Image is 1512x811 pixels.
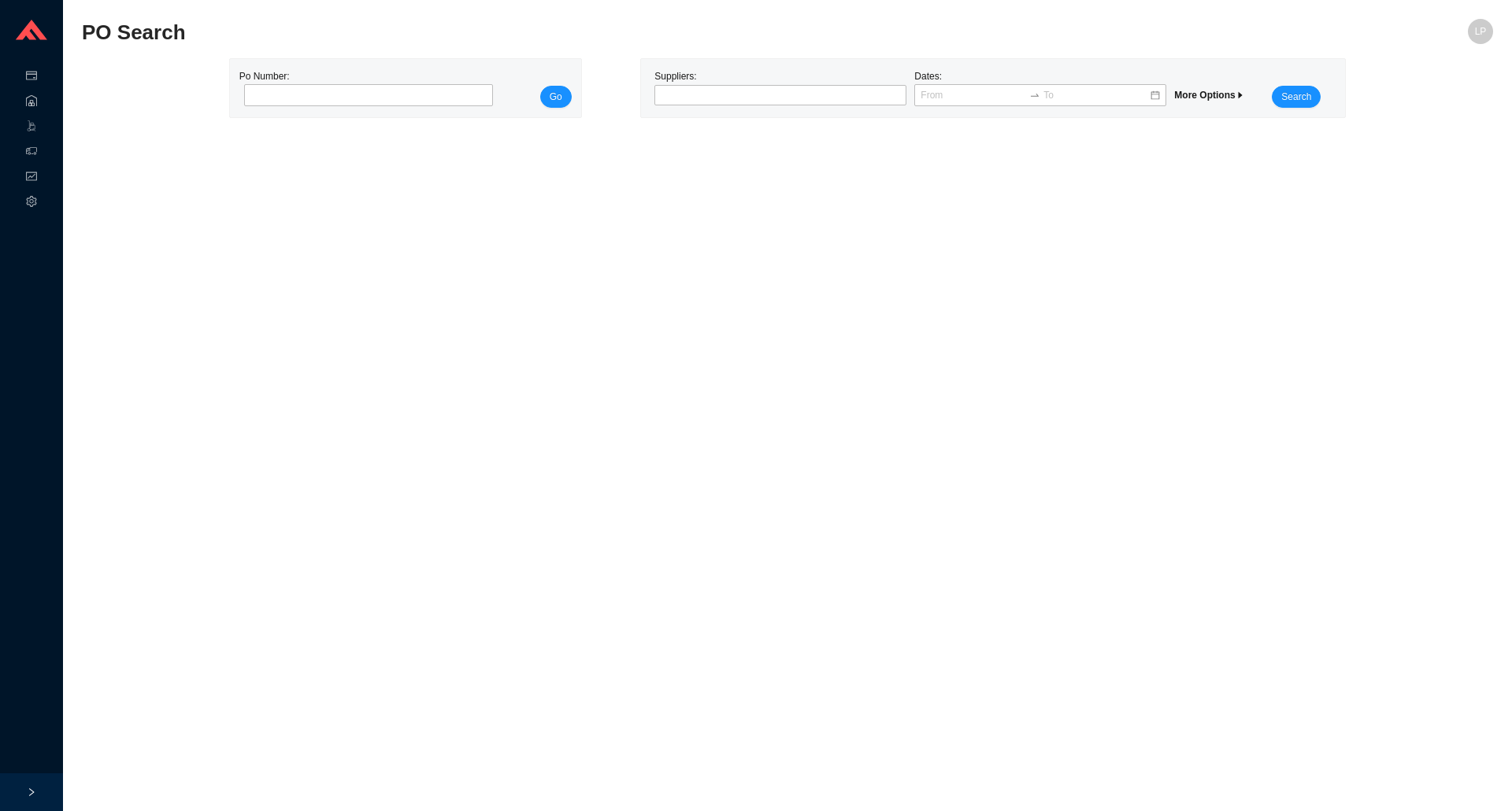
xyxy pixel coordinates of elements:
span: right [27,787,36,797]
input: From [921,87,1026,103]
span: fund [26,165,37,190]
span: Search [1281,89,1311,105]
button: Search [1272,86,1321,108]
span: swap-right [1029,90,1040,101]
div: Suppliers: [650,68,910,108]
span: setting [26,190,37,216]
input: To [1043,87,1149,103]
span: LP [1475,19,1487,44]
h2: PO Search [82,19,1140,46]
div: Po Number: [239,68,489,108]
span: to [1029,90,1040,101]
span: Go [550,89,562,105]
span: More Options [1174,90,1244,101]
button: Go [540,86,572,108]
div: Dates: [910,68,1170,108]
span: credit-card [26,65,37,90]
span: caret-right [1236,90,1245,100]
